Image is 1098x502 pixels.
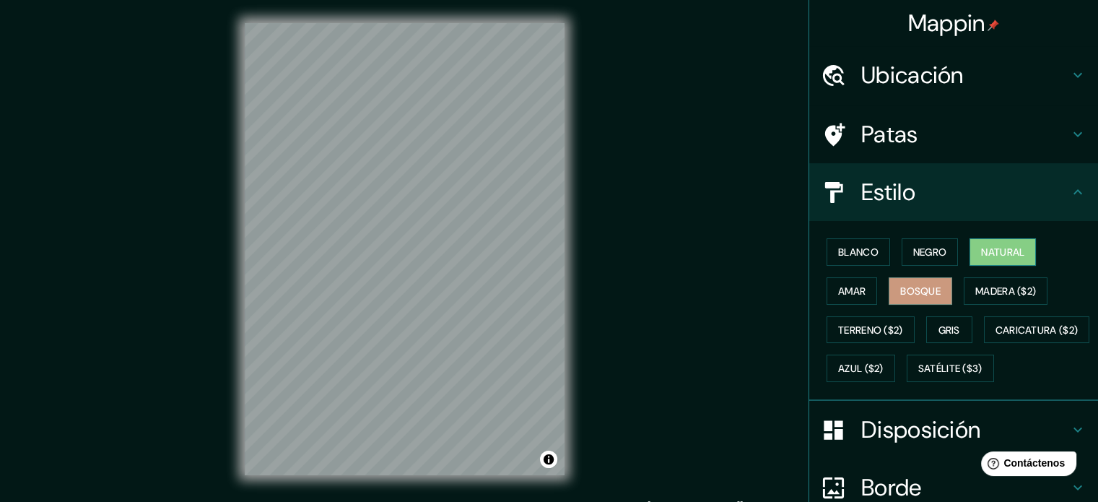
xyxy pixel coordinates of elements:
div: Ubicación [809,46,1098,104]
button: Gris [926,316,972,344]
div: Patas [809,105,1098,163]
font: Blanco [838,246,879,259]
font: Madera ($2) [975,285,1036,298]
button: Terreno ($2) [827,316,915,344]
button: Bosque [889,277,952,305]
canvas: Mapa [245,23,565,475]
font: Satélite ($3) [918,363,982,376]
font: Azul ($2) [838,363,884,376]
button: Azul ($2) [827,355,895,382]
img: pin-icon.png [988,20,999,31]
font: Bosque [900,285,941,298]
iframe: Lanzador de widgets de ayuda [970,446,1082,486]
font: Negro [913,246,947,259]
font: Amar [838,285,866,298]
font: Estilo [861,177,915,207]
button: Natural [970,238,1036,266]
div: Disposición [809,401,1098,459]
font: Disposición [861,415,980,445]
font: Gris [938,324,960,337]
font: Terreno ($2) [838,324,903,337]
button: Blanco [827,238,890,266]
button: Satélite ($3) [907,355,994,382]
button: Caricatura ($2) [984,316,1090,344]
font: Mappin [908,8,985,38]
font: Caricatura ($2) [995,324,1079,337]
button: Negro [902,238,959,266]
font: Patas [861,119,918,150]
button: Activar o desactivar atribución [540,451,557,468]
div: Estilo [809,163,1098,221]
button: Madera ($2) [964,277,1047,305]
button: Amar [827,277,877,305]
font: Ubicación [861,60,964,90]
font: Natural [981,246,1024,259]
